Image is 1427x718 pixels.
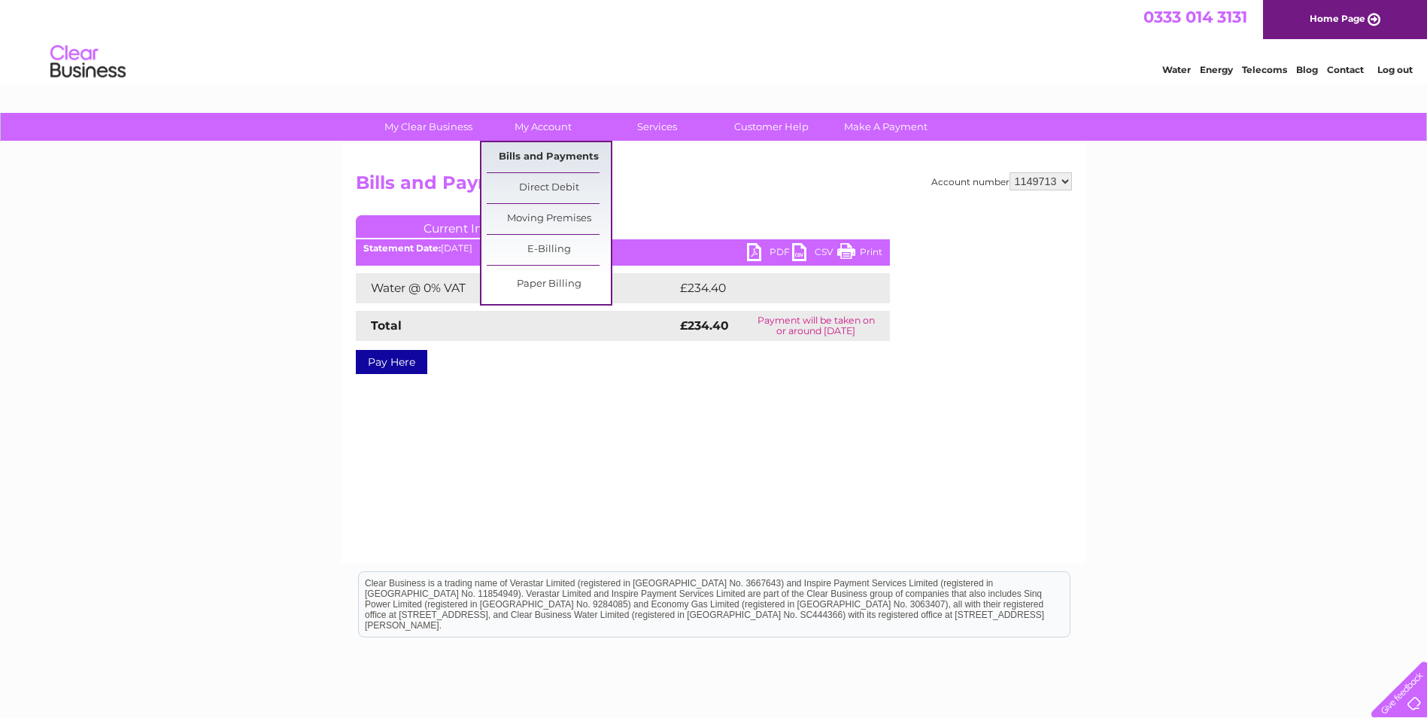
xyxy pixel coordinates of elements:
strong: £234.40 [680,318,729,333]
a: PDF [747,243,792,265]
a: Current Invoice [356,215,581,238]
a: Make A Payment [824,113,948,141]
td: Payment will be taken on or around [DATE] [742,311,890,341]
a: 0333 014 3131 [1143,8,1247,26]
a: Log out [1377,64,1413,75]
a: Paper Billing [487,269,611,300]
td: £234.40 [676,273,864,303]
div: Account number [931,172,1072,190]
a: Services [595,113,719,141]
a: Telecoms [1242,64,1287,75]
a: E-Billing [487,235,611,265]
a: Pay Here [356,350,427,374]
a: My Account [481,113,605,141]
a: Water [1162,64,1191,75]
a: Moving Premises [487,204,611,234]
img: logo.png [50,39,126,85]
td: Water @ 0% VAT [356,273,676,303]
a: Blog [1296,64,1318,75]
a: Print [837,243,882,265]
a: Contact [1327,64,1364,75]
a: Bills and Payments [487,142,611,172]
a: My Clear Business [366,113,490,141]
a: Energy [1200,64,1233,75]
a: Customer Help [709,113,833,141]
div: Clear Business is a trading name of Verastar Limited (registered in [GEOGRAPHIC_DATA] No. 3667643... [359,8,1070,73]
div: [DATE] [356,243,890,254]
h2: Bills and Payments [356,172,1072,201]
a: Direct Debit [487,173,611,203]
b: Statement Date: [363,242,441,254]
strong: Total [371,318,402,333]
a: CSV [792,243,837,265]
